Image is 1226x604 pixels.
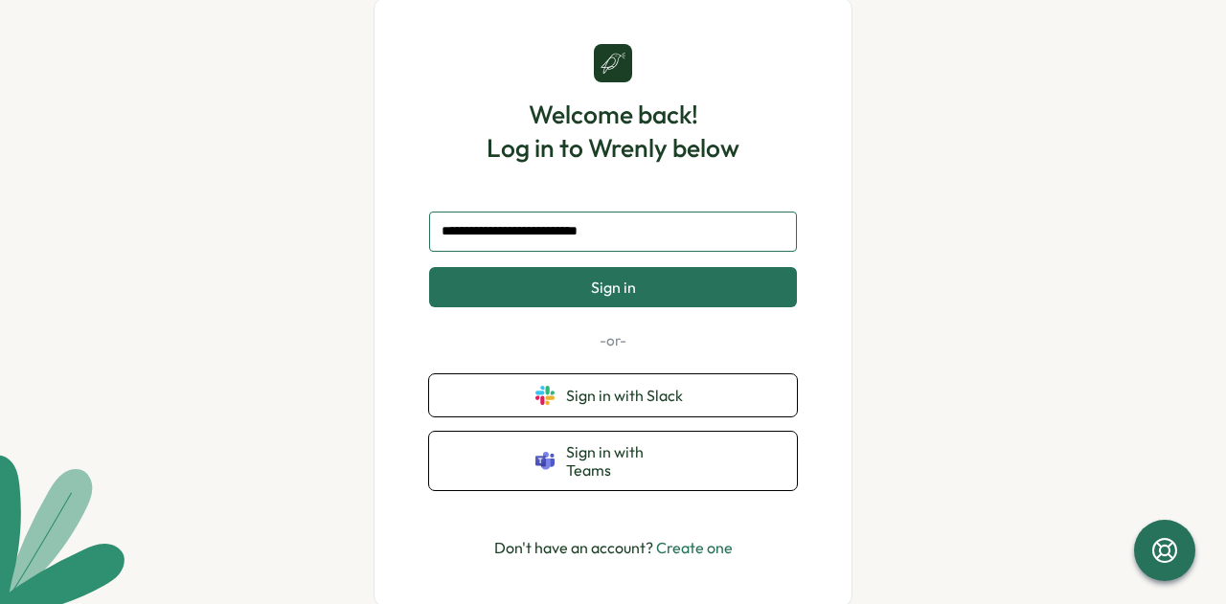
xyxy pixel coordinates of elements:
button: Sign in with Slack [429,374,797,416]
h1: Welcome back! Log in to Wrenly below [487,98,739,165]
button: Sign in with Teams [429,432,797,490]
span: Sign in with Teams [566,443,691,479]
a: Create one [656,538,733,557]
button: Sign in [429,267,797,307]
p: -or- [429,330,797,351]
span: Sign in with Slack [566,387,691,404]
p: Don't have an account? [494,536,733,560]
span: Sign in [591,279,636,296]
